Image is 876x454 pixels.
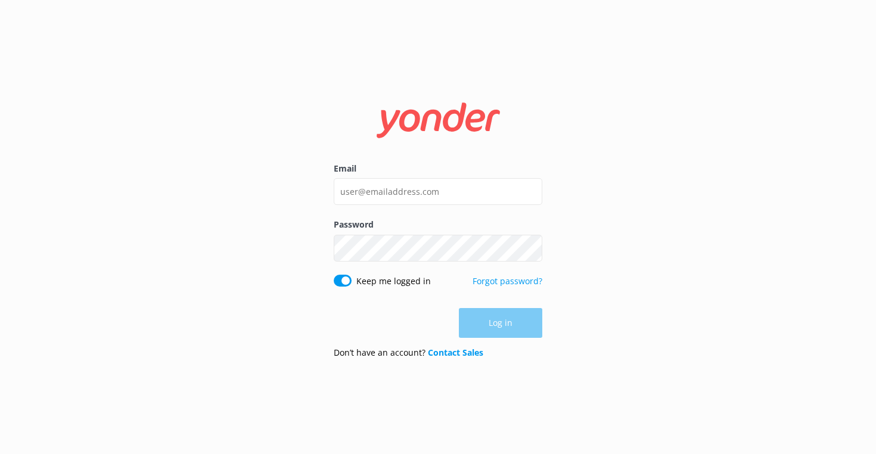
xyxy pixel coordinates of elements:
[334,218,542,231] label: Password
[356,275,431,288] label: Keep me logged in
[428,347,483,358] a: Contact Sales
[334,162,542,175] label: Email
[334,178,542,205] input: user@emailaddress.com
[518,236,542,260] button: Show password
[473,275,542,287] a: Forgot password?
[334,346,483,359] p: Don’t have an account?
